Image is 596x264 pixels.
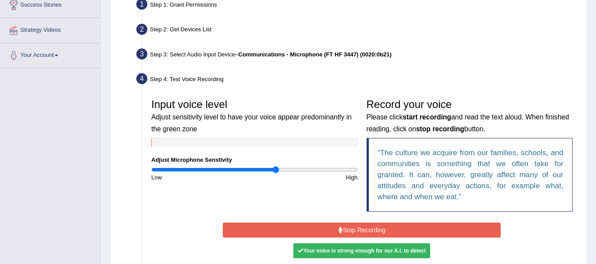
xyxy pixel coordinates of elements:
small: Please click and read the text aloud. When finished reading, click on button. [367,113,569,132]
div: Low [147,173,255,182]
div: Step 4: Test Voice Recording [132,71,583,90]
small: Adjust sensitivity level to have your voice appear predominantly in the green zone [151,113,352,132]
h3: Input voice level [151,99,358,134]
label: Adjust Microphone Senstivity [151,156,232,164]
a: Strategy Videos [0,18,101,40]
q: The culture we acquire from our families, schools, and communities is something that we often tak... [378,149,564,201]
b: start recording [403,113,451,121]
b: Communications - Microphone (FT HF 3447) (0020:0b21) [238,51,391,58]
div: High [255,173,362,182]
button: Stop Recording [223,223,501,238]
h3: Record your voice [367,99,573,134]
div: Your voice is strong enough for our A.I. to detect [293,243,430,258]
div: Step 2: Get Devices List [132,21,583,41]
span: – [235,51,392,58]
div: Step 3: Select Audio Input Device [132,46,583,65]
b: stop recording [416,125,464,133]
a: Your Account [0,43,101,65]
